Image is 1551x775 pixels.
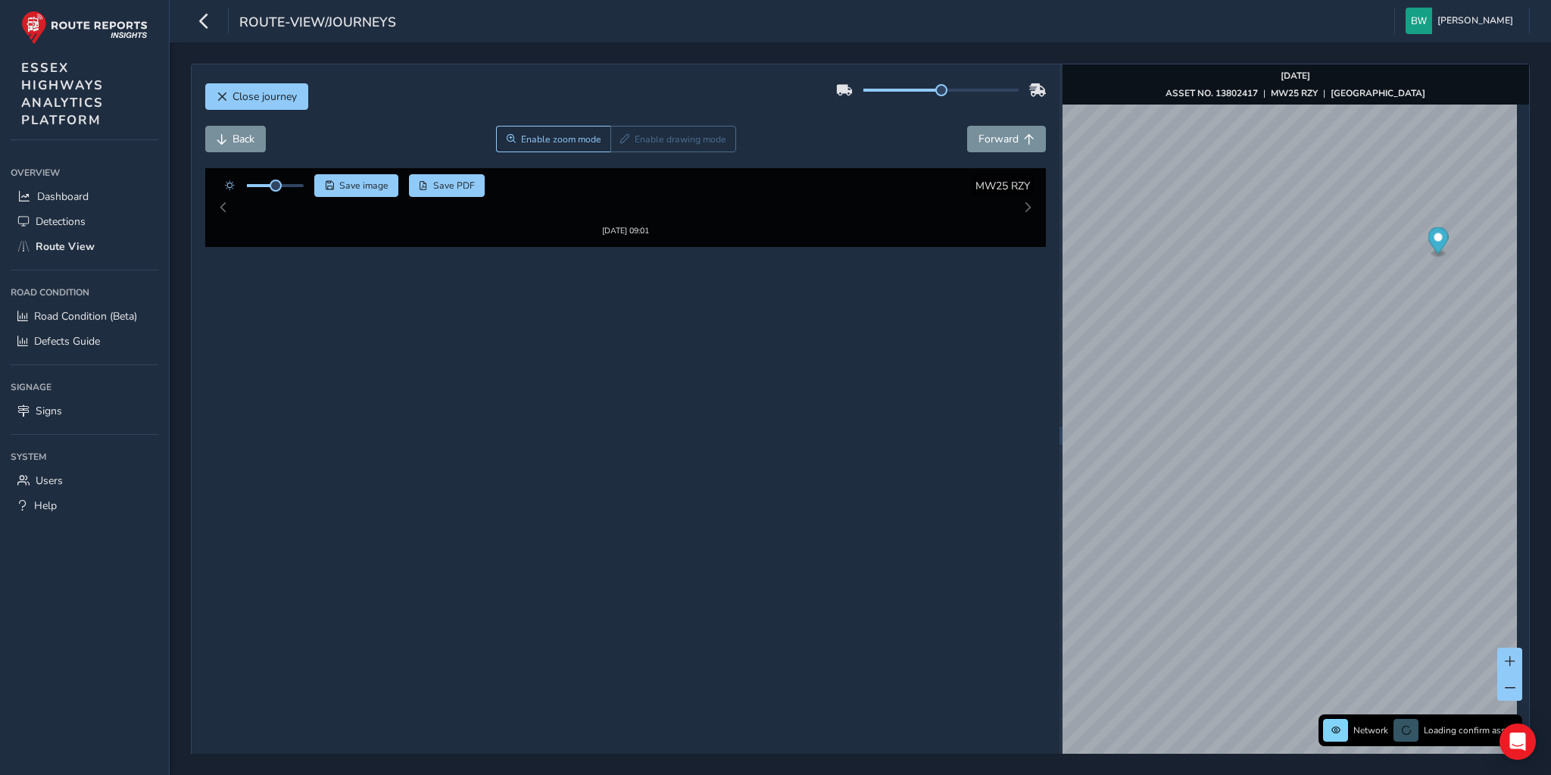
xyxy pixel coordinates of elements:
[1166,87,1258,99] strong: ASSET NO. 13802417
[1500,723,1536,760] div: Open Intercom Messenger
[11,468,158,493] a: Users
[579,205,672,217] div: [DATE] 09:01
[239,13,396,34] span: route-view/journeys
[11,445,158,468] div: System
[975,179,1030,193] span: MW25 RZY
[36,404,62,418] span: Signs
[1424,724,1518,736] span: Loading confirm assets
[978,132,1019,146] span: Forward
[1406,8,1432,34] img: diamond-layout
[34,309,137,323] span: Road Condition (Beta)
[37,189,89,204] span: Dashboard
[36,214,86,229] span: Detections
[11,304,158,329] a: Road Condition (Beta)
[232,132,254,146] span: Back
[21,11,148,45] img: rr logo
[314,174,398,197] button: Save
[339,180,389,192] span: Save image
[11,281,158,304] div: Road Condition
[1166,87,1425,99] div: | |
[11,234,158,259] a: Route View
[11,209,158,234] a: Detections
[496,126,610,152] button: Zoom
[1331,87,1425,99] strong: [GEOGRAPHIC_DATA]
[11,329,158,354] a: Defects Guide
[205,83,308,110] button: Close journey
[1428,227,1448,258] div: Map marker
[11,161,158,184] div: Overview
[232,89,297,104] span: Close journey
[36,473,63,488] span: Users
[11,184,158,209] a: Dashboard
[1437,8,1513,34] span: [PERSON_NAME]
[1353,724,1388,736] span: Network
[205,126,266,152] button: Back
[579,191,672,205] img: Thumbnail frame
[36,239,95,254] span: Route View
[967,126,1046,152] button: Forward
[11,376,158,398] div: Signage
[11,493,158,518] a: Help
[34,498,57,513] span: Help
[1281,70,1310,82] strong: [DATE]
[11,398,158,423] a: Signs
[21,59,104,129] span: ESSEX HIGHWAYS ANALYTICS PLATFORM
[433,180,475,192] span: Save PDF
[1271,87,1318,99] strong: MW25 RZY
[409,174,485,197] button: PDF
[34,334,100,348] span: Defects Guide
[1406,8,1518,34] button: [PERSON_NAME]
[521,133,601,145] span: Enable zoom mode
